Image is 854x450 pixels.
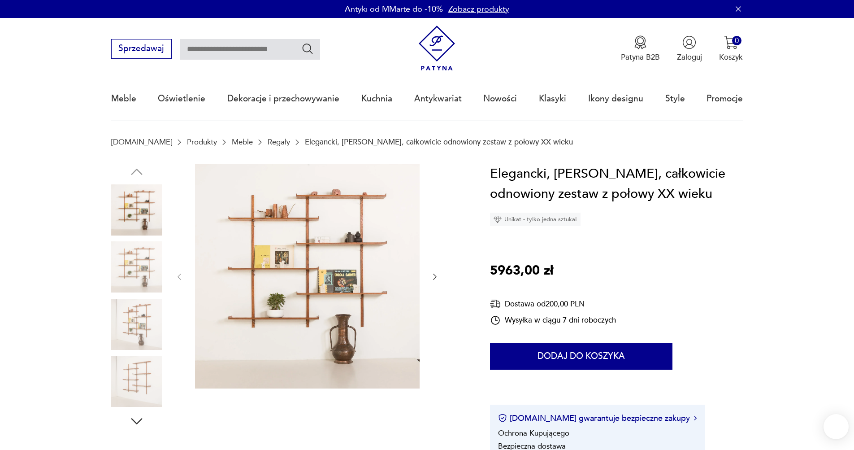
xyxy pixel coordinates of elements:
div: Wysyłka w ciągu 7 dni roboczych [490,315,616,326]
button: 0Koszyk [719,35,743,62]
div: 0 [732,36,741,45]
a: Dekoracje i przechowywanie [227,78,339,119]
a: Regały [268,138,290,146]
div: Dostawa od 200,00 PLN [490,298,616,310]
p: Zaloguj [677,52,702,62]
img: Ikona strzałki w prawo [694,416,697,420]
button: Dodaj do koszyka [490,343,672,370]
a: Promocje [707,78,743,119]
a: Zobacz produkty [448,4,509,15]
li: Ochrona Kupującego [498,428,569,438]
button: Zaloguj [677,35,702,62]
a: Ikony designu [588,78,643,119]
a: Nowości [483,78,517,119]
a: Antykwariat [414,78,462,119]
button: Patyna B2B [621,35,660,62]
img: Ikona medalu [633,35,647,49]
a: [DOMAIN_NAME] [111,138,172,146]
img: Ikonka użytkownika [682,35,696,49]
img: Ikona certyfikatu [498,414,507,423]
img: Zdjęcie produktu Elegancki, skandynawski, całkowicie odnowiony zestaw z połowy XX wieku [111,356,162,407]
a: Meble [232,138,253,146]
a: Oświetlenie [158,78,205,119]
a: Meble [111,78,136,119]
button: Szukaj [301,42,314,55]
a: Sprzedawaj [111,46,172,53]
h1: Elegancki, [PERSON_NAME], całkowicie odnowiony zestaw z połowy XX wieku [490,164,743,205]
a: Ikona medaluPatyna B2B [621,35,660,62]
p: 5963,00 zł [490,261,553,281]
p: Koszyk [719,52,743,62]
img: Zdjęcie produktu Elegancki, skandynawski, całkowicie odnowiony zestaw z połowy XX wieku [111,184,162,236]
img: Zdjęcie produktu Elegancki, skandynawski, całkowicie odnowiony zestaw z połowy XX wieku [111,241,162,293]
img: Ikona diamentu [494,215,502,223]
button: Sprzedawaj [111,39,172,59]
a: Kuchnia [361,78,392,119]
img: Ikona dostawy [490,298,501,310]
p: Patyna B2B [621,52,660,62]
img: Zdjęcie produktu Elegancki, skandynawski, całkowicie odnowiony zestaw z połowy XX wieku [111,299,162,350]
img: Zdjęcie produktu Elegancki, skandynawski, całkowicie odnowiony zestaw z połowy XX wieku [195,164,420,389]
a: Style [665,78,685,119]
button: [DOMAIN_NAME] gwarantuje bezpieczne zakupy [498,413,697,424]
div: Unikat - tylko jedna sztuka! [490,213,581,226]
iframe: Smartsupp widget button [824,414,849,439]
a: Produkty [187,138,217,146]
a: Klasyki [539,78,566,119]
p: Antyki od MMarte do -10% [345,4,443,15]
img: Ikona koszyka [724,35,738,49]
p: Elegancki, [PERSON_NAME], całkowicie odnowiony zestaw z połowy XX wieku [305,138,573,146]
img: Patyna - sklep z meblami i dekoracjami vintage [414,26,460,71]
